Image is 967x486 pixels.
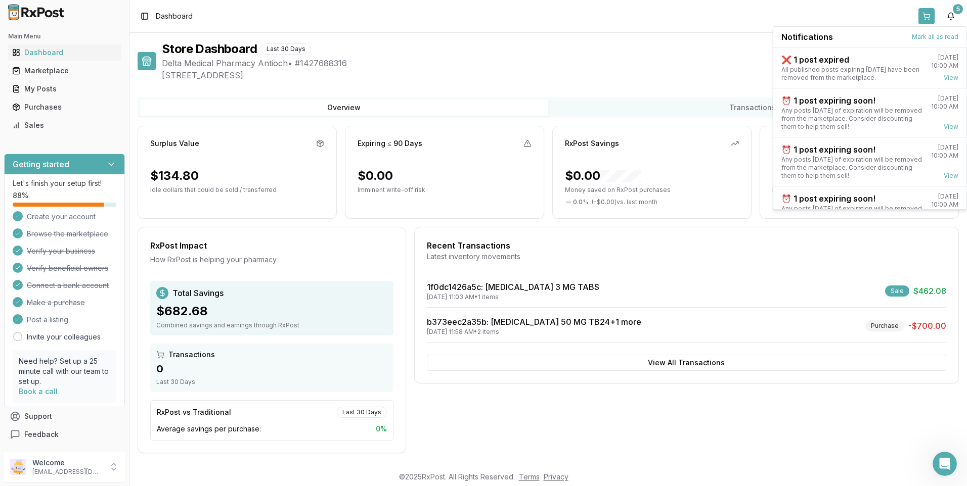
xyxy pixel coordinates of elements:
[953,4,963,14] div: 5
[931,62,958,70] div: 10:00 AM
[261,43,311,55] div: Last 30 Days
[13,158,69,170] h3: Getting started
[781,54,923,66] div: ❌ 1 post expired
[938,94,958,103] div: [DATE]
[150,239,393,252] div: RxPost Impact
[781,156,923,180] div: Any posts [DATE] of expiration will be removed from the marketplace. Consider discounting them to...
[772,168,848,184] div: $0.00
[156,11,193,21] span: Dashboard
[781,192,923,205] div: ⏰ 1 post expiring soon!
[12,66,117,76] div: Marketplace
[27,246,95,256] span: Verify your business
[565,138,619,149] div: RxPost Savings
[4,63,125,79] button: Marketplace
[938,192,958,201] div: [DATE]
[931,152,958,160] div: 10:00 AM
[908,320,946,332] span: -$700.00
[938,54,958,62] div: [DATE]
[172,287,224,299] span: Total Savings
[772,138,829,149] div: RxPost Earnings
[162,41,257,57] h1: Store Dashboard
[156,362,387,376] div: 0
[150,255,393,265] div: How RxPost is helping your pharmacy
[156,303,387,319] div: $682.68
[944,172,958,180] a: View
[931,103,958,111] div: 10:00 AM
[938,143,958,152] div: [DATE]
[565,186,739,194] p: Money saved on RxPost purchases
[8,32,121,40] h2: Main Menu
[519,472,540,481] a: Terms
[32,458,103,468] p: Welcome
[156,378,387,386] div: Last 30 Days
[944,123,958,131] a: View
[19,356,110,386] p: Need help? Set up a 25 minute call with our team to set up.
[358,186,532,194] p: Imminent write-off risk
[27,332,101,342] a: Invite your colleagues
[8,80,121,98] a: My Posts
[8,62,121,80] a: Marketplace
[781,66,923,82] div: All published posts expiring [DATE] have been removed from the marketplace.
[27,298,85,308] span: Make a purchase
[427,252,946,262] div: Latest inventory movements
[4,99,125,115] button: Purchases
[27,263,108,273] span: Verify beneficial owners
[427,282,599,292] a: 1f0dc1426a5c: [MEDICAL_DATA] 3 MG TABS
[27,315,68,325] span: Post a listing
[772,186,946,194] p: Profit made selling on RxPost
[24,429,59,440] span: Feedback
[12,102,117,112] div: Purchases
[358,168,393,184] div: $0.00
[427,328,641,336] div: [DATE] 11:58 AM • 2 items
[12,47,117,58] div: Dashboard
[168,350,215,360] span: Transactions
[8,116,121,134] a: Sales
[548,100,957,116] button: Transactions
[781,31,833,43] span: Notifications
[358,138,422,149] div: Expiring ≤ 90 Days
[12,120,117,130] div: Sales
[4,425,125,444] button: Feedback
[162,57,959,69] span: Delta Medical Pharmacy Antioch • # 1427688316
[140,100,548,116] button: Overview
[19,387,58,396] a: Book a call
[592,198,657,206] span: ( - $0.00 ) vs. last month
[4,117,125,133] button: Sales
[157,407,231,417] div: RxPost vs Traditional
[573,198,589,206] span: 0.0 %
[156,321,387,329] div: Combined savings and earnings through RxPost
[4,407,125,425] button: Support
[13,178,116,188] p: Let's finish your setup first!
[885,285,909,297] div: Sale
[944,74,958,82] a: View
[376,424,387,434] span: 0 %
[13,190,28,201] span: 88 %
[781,205,923,229] div: Any posts [DATE] of expiration will be removed from the marketplace. Consider discounting them to...
[10,459,26,475] img: User avatar
[150,168,199,184] div: $134.80
[781,107,923,131] div: Any posts [DATE] of expiration will be removed from the marketplace. Consider discounting them to...
[427,355,946,371] button: View All Transactions
[427,317,641,327] a: b373eec2a35b: [MEDICAL_DATA] 50 MG TB24+1 more
[427,239,946,252] div: Recent Transactions
[4,81,125,97] button: My Posts
[544,472,568,481] a: Privacy
[912,33,958,41] button: Mark all as read
[27,212,96,222] span: Create your account
[781,94,923,107] div: ⏰ 1 post expiring soon!
[4,44,125,61] button: Dashboard
[27,280,109,290] span: Connect a bank account
[337,407,387,418] div: Last 30 Days
[150,138,199,149] div: Surplus Value
[150,186,324,194] p: Idle dollars that could be sold / transferred
[931,201,958,209] div: 10:00 AM
[157,424,261,434] span: Average savings per purchase:
[27,229,108,239] span: Browse the marketplace
[913,285,946,297] span: $462.08
[781,143,923,156] div: ⏰ 1 post expiring soon!
[4,4,69,20] img: RxPost Logo
[156,11,193,21] nav: breadcrumb
[865,320,904,331] div: Purchase
[933,452,957,476] iframe: Intercom live chat
[12,84,117,94] div: My Posts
